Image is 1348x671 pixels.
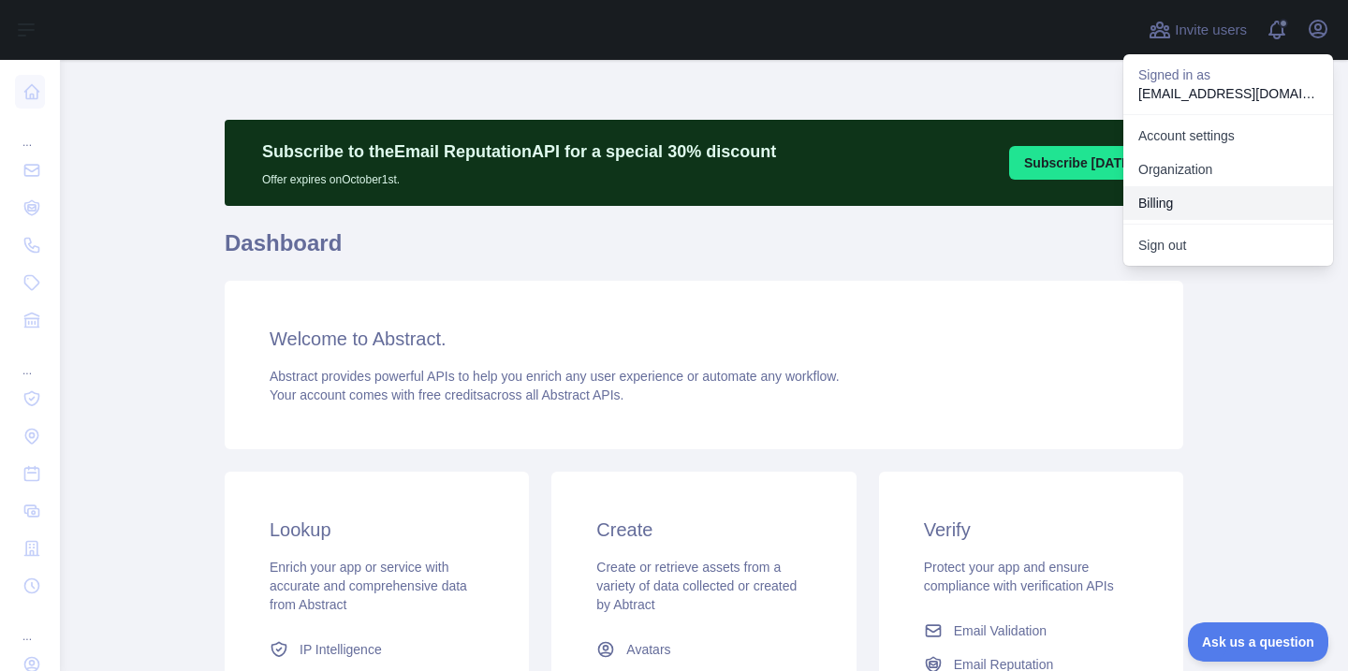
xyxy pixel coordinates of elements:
[596,517,811,543] h3: Create
[924,517,1138,543] h3: Verify
[1009,146,1150,180] button: Subscribe [DATE]
[1123,119,1333,153] a: Account settings
[1123,186,1333,220] button: Billing
[15,341,45,378] div: ...
[596,560,797,612] span: Create or retrieve assets from a variety of data collected or created by Abtract
[1175,20,1247,41] span: Invite users
[225,228,1183,273] h1: Dashboard
[1188,622,1329,662] iframe: Toggle Customer Support
[270,517,484,543] h3: Lookup
[262,139,776,165] p: Subscribe to the Email Reputation API for a special 30 % discount
[300,640,382,659] span: IP Intelligence
[924,560,1114,593] span: Protect your app and ensure compliance with verification APIs
[270,560,467,612] span: Enrich your app or service with accurate and comprehensive data from Abstract
[626,640,670,659] span: Avatars
[418,387,483,402] span: free credits
[1145,15,1251,45] button: Invite users
[270,326,1138,352] h3: Welcome to Abstract.
[262,165,776,187] p: Offer expires on October 1st.
[589,633,818,666] a: Avatars
[270,369,840,384] span: Abstract provides powerful APIs to help you enrich any user experience or automate any workflow.
[954,621,1047,640] span: Email Validation
[262,633,491,666] a: IP Intelligence
[270,387,623,402] span: Your account comes with across all Abstract APIs.
[15,112,45,150] div: ...
[1138,84,1318,103] p: [EMAIL_ADDRESS][DOMAIN_NAME]
[15,606,45,644] div: ...
[1123,153,1333,186] a: Organization
[916,614,1146,648] a: Email Validation
[1123,228,1333,262] button: Sign out
[1138,66,1318,84] p: Signed in as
